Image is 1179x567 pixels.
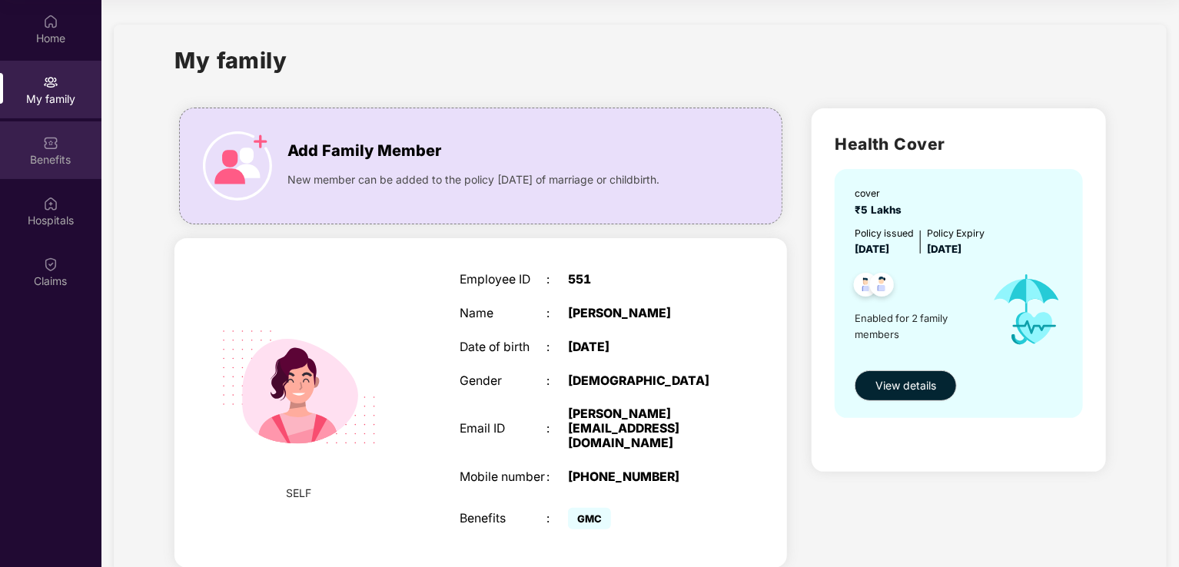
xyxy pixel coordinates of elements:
[568,508,611,529] span: GMC
[927,226,985,240] div: Policy Expiry
[546,307,568,321] div: :
[460,470,546,485] div: Mobile number
[568,374,720,389] div: [DEMOGRAPHIC_DATA]
[546,470,568,485] div: :
[43,14,58,29] img: svg+xml;base64,PHN2ZyBpZD0iSG9tZSIgeG1sbnM9Imh0dHA6Ly93d3cudzMub3JnLzIwMDAvc3ZnIiB3aWR0aD0iMjAiIG...
[287,485,312,502] span: SELF
[460,307,546,321] div: Name
[568,340,720,355] div: [DATE]
[546,512,568,526] div: :
[201,290,397,485] img: svg+xml;base64,PHN2ZyB4bWxucz0iaHR0cDovL3d3dy53My5vcmcvMjAwMC9zdmciIHdpZHRoPSIyMjQiIGhlaWdodD0iMT...
[568,307,720,321] div: [PERSON_NAME]
[460,340,546,355] div: Date of birth
[835,131,1083,157] h2: Health Cover
[203,131,272,201] img: icon
[43,196,58,211] img: svg+xml;base64,PHN2ZyBpZD0iSG9zcGl0YWxzIiB4bWxucz0iaHR0cDovL3d3dy53My5vcmcvMjAwMC9zdmciIHdpZHRoPS...
[460,512,546,526] div: Benefits
[855,310,978,342] span: Enabled for 2 family members
[287,171,659,188] span: New member can be added to the policy [DATE] of marriage or childbirth.
[568,273,720,287] div: 551
[546,422,568,436] div: :
[43,75,58,90] img: svg+xml;base64,PHN2ZyB3aWR0aD0iMjAiIGhlaWdodD0iMjAiIHZpZXdCb3g9IjAgMCAyMCAyMCIgZmlsbD0ibm9uZSIgeG...
[546,374,568,389] div: :
[546,273,568,287] div: :
[875,377,936,394] span: View details
[460,273,546,287] div: Employee ID
[568,407,720,450] div: [PERSON_NAME][EMAIL_ADDRESS][DOMAIN_NAME]
[855,243,889,255] span: [DATE]
[287,139,441,163] span: Add Family Member
[460,422,546,436] div: Email ID
[927,243,961,255] span: [DATE]
[460,374,546,389] div: Gender
[855,204,908,216] span: ₹5 Lakhs
[863,268,901,306] img: svg+xml;base64,PHN2ZyB4bWxucz0iaHR0cDovL3d3dy53My5vcmcvMjAwMC9zdmciIHdpZHRoPSI0OC45NDMiIGhlaWdodD...
[855,370,957,401] button: View details
[978,257,1075,362] img: icon
[855,186,908,201] div: cover
[568,470,720,485] div: [PHONE_NUMBER]
[43,257,58,272] img: svg+xml;base64,PHN2ZyBpZD0iQ2xhaW0iIHhtbG5zPSJodHRwOi8vd3d3LnczLm9yZy8yMDAwL3N2ZyIgd2lkdGg9IjIwIi...
[43,135,58,151] img: svg+xml;base64,PHN2ZyBpZD0iQmVuZWZpdHMiIHhtbG5zPSJodHRwOi8vd3d3LnczLm9yZy8yMDAwL3N2ZyIgd2lkdGg9Ij...
[847,268,885,306] img: svg+xml;base64,PHN2ZyB4bWxucz0iaHR0cDovL3d3dy53My5vcmcvMjAwMC9zdmciIHdpZHRoPSI0OC45NDMiIGhlaWdodD...
[546,340,568,355] div: :
[855,226,914,240] div: Policy issued
[174,43,287,78] h1: My family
